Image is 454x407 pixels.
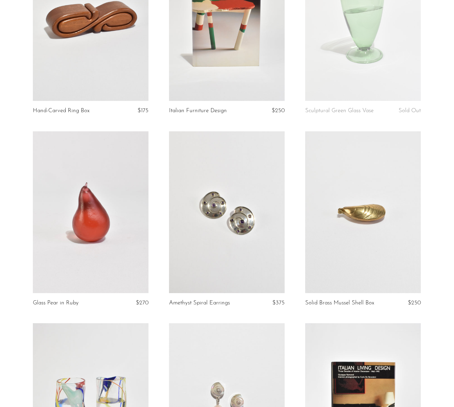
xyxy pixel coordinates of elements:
[399,108,421,114] span: Sold Out
[272,300,285,306] span: $375
[305,108,374,114] a: Sculptural Green Glass Vase
[408,300,421,306] span: $250
[138,108,148,114] span: $175
[305,300,374,306] a: Solid Brass Mussel Shell Box
[33,108,90,114] a: Hand-Carved Ring Box
[169,108,227,114] a: Italian Furniture Design
[272,108,285,114] span: $250
[33,300,79,306] a: Glass Pear in Ruby
[169,300,230,306] a: Amethyst Spiral Earrings
[136,300,148,306] span: $270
